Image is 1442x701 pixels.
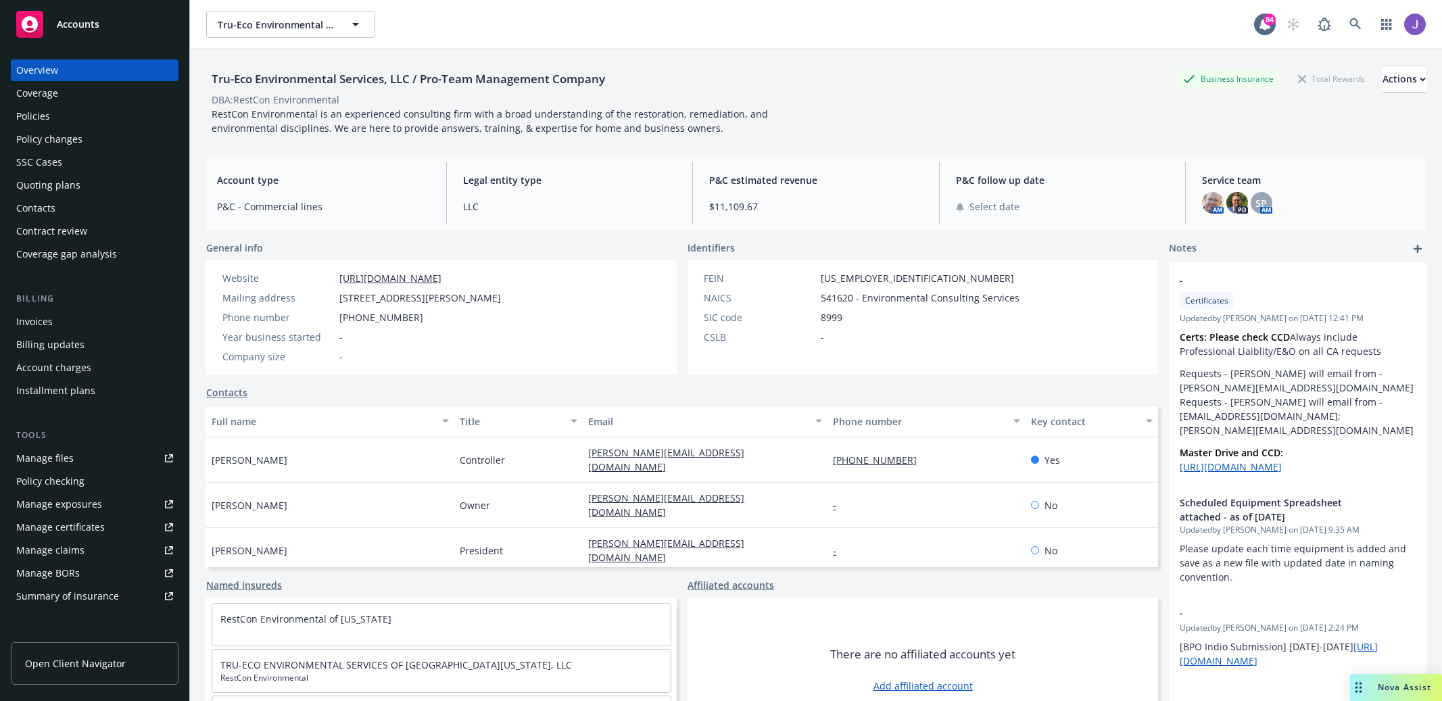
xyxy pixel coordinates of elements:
span: Please update each time equipment is added and save as a new file with updated date in naming con... [1180,542,1409,583]
span: There are no affiliated accounts yet [830,646,1015,662]
div: 84 [1264,14,1276,26]
a: RestCon Environmental of [US_STATE] [220,612,391,625]
a: Manage claims [11,539,178,561]
div: Billing [11,292,178,306]
div: Quoting plans [16,174,80,196]
div: Manage certificates [16,516,105,538]
span: - [821,330,824,344]
span: RestCon Environmental [220,672,663,684]
span: Identifiers [688,241,735,255]
div: -Updatedby [PERSON_NAME] on [DATE] 2:24 PM[BPO Indio Submission] [DATE]-[DATE][URL][DOMAIN_NAME] [1169,595,1426,679]
a: Policy checking [11,470,178,492]
button: Title [454,405,583,437]
span: 541620 - Environmental Consulting Services [821,291,1019,305]
div: Title [460,414,563,429]
span: General info [206,241,263,255]
button: Actions [1383,66,1426,93]
a: Add affiliated account [873,679,973,693]
span: Updated by [PERSON_NAME] on [DATE] 2:24 PM [1180,622,1415,634]
span: RestCon Environmental is an experienced consulting firm with a broad understanding of the restora... [212,107,771,135]
a: Policy changes [11,128,178,150]
div: SSC Cases [16,151,62,173]
div: Installment plans [16,380,95,402]
span: Updated by [PERSON_NAME] on [DATE] 9:35 AM [1180,524,1415,536]
p: Requests - [PERSON_NAME] will email from - [PERSON_NAME][EMAIL_ADDRESS][DOMAIN_NAME] Requests - [... [1180,366,1415,437]
a: TRU-ECO ENVIRONMENTAL SERVICES OF [GEOGRAPHIC_DATA][US_STATE], LLC [220,658,572,671]
div: -CertificatesUpdatedby [PERSON_NAME] on [DATE] 12:41 PMCerts: Please check CCDAlways include Prof... [1169,262,1426,485]
div: Mailing address [222,291,334,305]
div: Phone number [833,414,1005,429]
span: $11,109.67 [709,199,922,214]
span: P&C estimated revenue [709,173,922,187]
a: Billing updates [11,334,178,356]
div: Total Rewards [1291,70,1372,87]
span: No [1044,543,1057,558]
span: Account type [217,173,430,187]
a: Report a Bug [1311,11,1338,38]
span: - [1180,273,1380,287]
a: Manage BORs [11,562,178,584]
button: Phone number [827,405,1026,437]
div: Contacts [16,197,55,219]
a: Start snowing [1280,11,1307,38]
span: 8999 [821,310,842,324]
span: - [339,330,343,344]
span: [STREET_ADDRESS][PERSON_NAME] [339,291,501,305]
span: - [1180,606,1380,620]
div: Drag to move [1350,674,1367,701]
a: Accounts [11,5,178,43]
div: Manage files [16,448,74,469]
span: - [339,349,343,364]
a: Installment plans [11,380,178,402]
a: Account charges [11,357,178,379]
p: [BPO Indio Submission] [DATE]-[DATE] [1180,639,1415,668]
div: NAICS [704,291,815,305]
a: [URL][DOMAIN_NAME] [339,272,441,285]
a: Contacts [11,197,178,219]
img: photo [1202,192,1224,214]
div: Full name [212,414,434,429]
div: CSLB [704,330,815,344]
span: Accounts [57,19,99,30]
span: Select date [969,199,1019,214]
a: Manage files [11,448,178,469]
div: Coverage gap analysis [16,243,117,265]
div: Policy changes [16,128,82,150]
div: Tools [11,429,178,442]
div: Tru-Eco Environmental Services, LLC / Pro-Team Management Company [206,70,610,88]
a: Overview [11,59,178,81]
span: Notes [1169,241,1197,257]
span: P&C follow up date [956,173,1169,187]
a: Policies [11,105,178,127]
span: President [460,543,503,558]
a: [PERSON_NAME][EMAIL_ADDRESS][DOMAIN_NAME] [588,491,744,518]
a: Contract review [11,220,178,242]
div: Policies [16,105,50,127]
a: Summary of insurance [11,585,178,607]
span: [PERSON_NAME] [212,498,287,512]
a: Invoices [11,311,178,333]
a: Switch app [1373,11,1400,38]
img: photo [1404,14,1426,35]
div: Policy checking [16,470,85,492]
span: Scheduled Equipment Spreadsheet attached - as of [DATE] [1180,495,1380,524]
button: Email [583,405,827,437]
span: Nova Assist [1378,681,1431,693]
div: Business Insurance [1176,70,1280,87]
div: Company size [222,349,334,364]
button: Key contact [1026,405,1158,437]
div: Manage claims [16,539,85,561]
div: Manage BORs [16,562,80,584]
div: Invoices [16,311,53,333]
a: Coverage [11,82,178,104]
strong: Certs: Please check CCD [1180,331,1290,343]
div: Email [588,414,807,429]
button: Nova Assist [1350,674,1442,701]
a: [URL][DOMAIN_NAME] [1180,460,1282,473]
div: Website [222,271,334,285]
a: - [833,499,847,512]
span: LLC [463,199,676,214]
a: Manage exposures [11,493,178,515]
a: Search [1342,11,1369,38]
